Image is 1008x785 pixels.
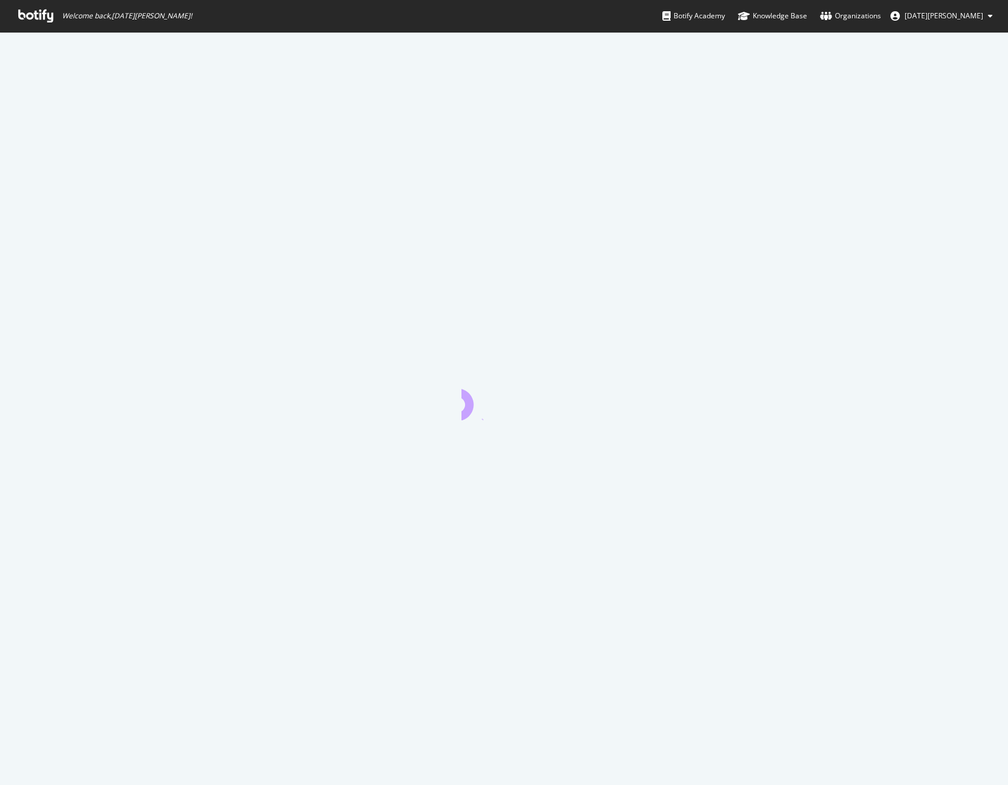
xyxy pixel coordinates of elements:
[62,11,192,21] span: Welcome back, [DATE][PERSON_NAME] !
[461,378,547,420] div: animation
[662,10,725,22] div: Botify Academy
[905,11,983,21] span: Xiaohan Zhang
[881,7,1002,25] button: [DATE][PERSON_NAME]
[738,10,807,22] div: Knowledge Base
[820,10,881,22] div: Organizations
